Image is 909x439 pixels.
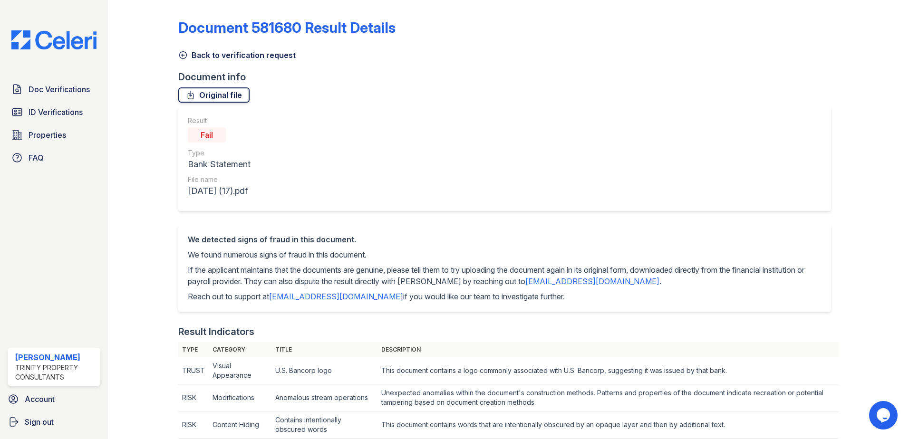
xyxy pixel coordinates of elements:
span: ID Verifications [29,106,83,118]
td: Visual Appearance [209,357,271,384]
img: CE_Logo_Blue-a8612792a0a2168367f1c8372b55b34899dd931a85d93a1a3d3e32e68fde9ad4.png [4,30,104,49]
div: Type [188,148,251,158]
td: Unexpected anomalies within the document's construction methods. Patterns and properties of the d... [377,384,839,411]
span: Doc Verifications [29,84,90,95]
div: We detected signs of fraud in this document. [188,234,822,245]
td: RISK [178,384,209,411]
th: Type [178,342,209,357]
a: FAQ [8,148,100,167]
a: Doc Verifications [8,80,100,99]
p: We found numerous signs of fraud in this document. [188,249,822,260]
span: . [659,277,661,286]
a: Sign out [4,412,104,431]
a: Back to verification request [178,49,296,61]
th: Title [271,342,377,357]
span: FAQ [29,152,44,163]
div: Document info [178,70,839,84]
div: [DATE] (17).pdf [188,184,251,198]
div: Result Indicators [178,325,254,338]
a: Properties [8,125,100,144]
div: Trinity Property Consultants [15,363,97,382]
span: Account [25,393,55,405]
th: Category [209,342,271,357]
td: Anomalous stream operations [271,384,377,411]
td: Contains intentionally obscured words [271,411,377,439]
div: Bank Statement [188,158,251,171]
p: If the applicant maintains that the documents are genuine, please tell them to try uploading the ... [188,264,822,287]
td: This document contains words that are intentionally obscured by an opaque layer and then by addit... [377,411,839,439]
td: Modifications [209,384,271,411]
td: RISK [178,411,209,439]
td: U.S. Bancorp logo [271,357,377,384]
a: ID Verifications [8,103,100,122]
div: Result [188,116,251,125]
div: Fail [188,127,226,143]
div: File name [188,175,251,184]
td: TRUST [178,357,209,384]
div: [PERSON_NAME] [15,352,97,363]
a: Document 581680 Result Details [178,19,396,36]
a: [EMAIL_ADDRESS][DOMAIN_NAME] [269,292,403,301]
a: Account [4,390,104,409]
span: Properties [29,129,66,141]
a: [EMAIL_ADDRESS][DOMAIN_NAME] [525,277,659,286]
td: This document contains a logo commonly associated with U.S. Bancorp, suggesting it was issued by ... [377,357,839,384]
span: Sign out [25,416,54,428]
iframe: chat widget [869,401,899,429]
td: Content Hiding [209,411,271,439]
a: Original file [178,87,250,103]
p: Reach out to support at if you would like our team to investigate further. [188,291,822,302]
th: Description [377,342,839,357]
